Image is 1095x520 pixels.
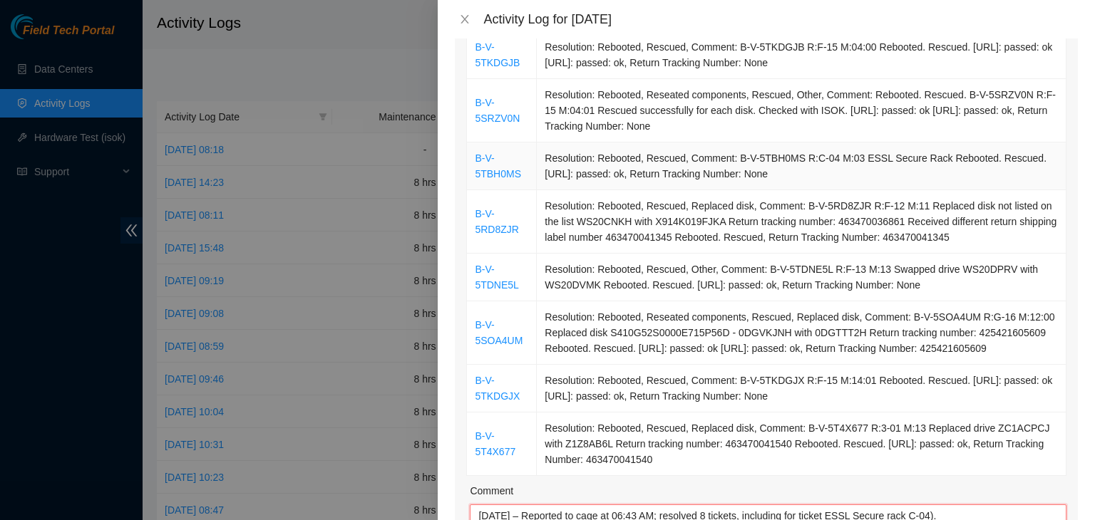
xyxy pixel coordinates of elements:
td: Resolution: Rebooted, Reseated components, Rescued, Replaced disk, Comment: B-V-5SOA4UM R:G-16 M:... [537,301,1066,365]
div: Activity Log for [DATE] [483,11,1078,27]
span: close [459,14,471,25]
td: Resolution: Rebooted, Rescued, Comment: B-V-5TKDGJB R:F-15 M:04:00 Rebooted. Rescued. [URL]: pass... [537,31,1066,79]
td: Resolution: Rebooted, Reseated components, Rescued, Other, Comment: Rebooted. Rescued. B-V-5SRZV0... [537,79,1066,142]
td: Resolution: Rebooted, Rescued, Comment: B-V-5TKDGJX R:F-15 M:14:01 Rebooted. Rescued. [URL]: pass... [537,365,1066,412]
a: B-V-5RD8ZJR [475,208,518,235]
a: B-V-5T4X677 [475,430,515,457]
td: Resolution: Rebooted, Rescued, Other, Comment: B-V-5TDNE5L R:F-13 M:13 Swapped drive WS20DPRV wit... [537,254,1066,301]
td: Resolution: Rebooted, Rescued, Comment: B-V-5TBH0MS R:C-04 M:03 ESSL Secure Rack Rebooted. Rescue... [537,142,1066,190]
a: B-V-5SOA4UM [475,319,523,346]
a: B-V-5TBH0MS [475,152,521,180]
a: B-V-5TKDGJX [475,375,520,402]
td: Resolution: Rebooted, Rescued, Replaced disk, Comment: B-V-5RD8ZJR R:F-12 M:11 Replaced disk not ... [537,190,1066,254]
button: Close [455,13,475,26]
label: Comment [470,483,513,499]
a: B-V-5TKDGJB [475,41,520,68]
a: B-V-5SRZV0N [475,97,520,124]
a: B-V-5TDNE5L [475,264,518,291]
td: Resolution: Rebooted, Rescued, Replaced disk, Comment: B-V-5T4X677 R:3-01 M:13 Replaced drive ZC1... [537,412,1066,476]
